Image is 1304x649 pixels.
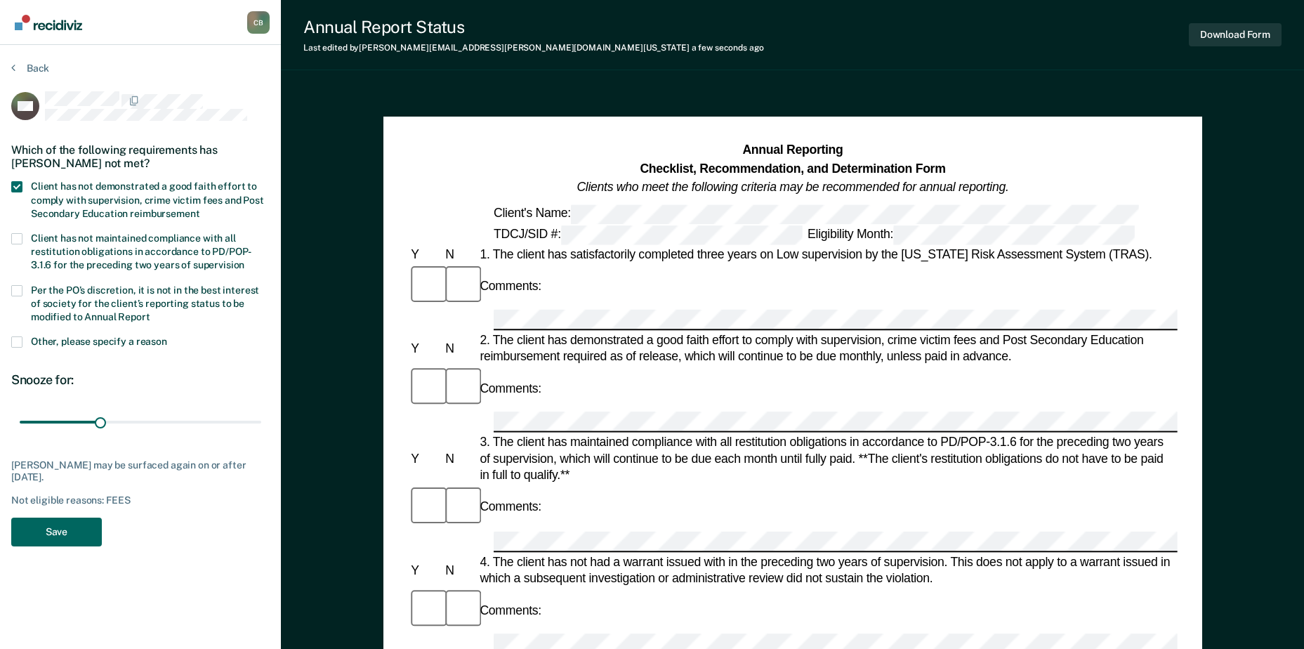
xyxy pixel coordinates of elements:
[692,43,764,53] span: a few seconds ago
[477,602,544,619] div: Comments:
[408,340,442,357] div: Y
[477,277,544,294] div: Comments:
[31,336,167,347] span: Other, please specify a reason
[577,180,1008,194] em: Clients who meet the following criteria may be recommended for annual reporting.
[640,162,945,176] strong: Checklist, Recommendation, and Determination Form
[742,143,843,157] strong: Annual Reporting
[11,62,49,74] button: Back
[15,15,82,30] img: Recidiviz
[303,43,764,53] div: Last edited by [PERSON_NAME][EMAIL_ADDRESS][PERSON_NAME][DOMAIN_NAME][US_STATE]
[491,225,805,244] div: TDCJ/SID #:
[31,181,264,218] span: Client has not demonstrated a good faith effort to comply with supervision, crime victim fees and...
[303,17,764,37] div: Annual Report Status
[247,11,270,34] div: C B
[477,380,544,397] div: Comments:
[11,518,102,546] button: Save
[408,562,442,579] div: Y
[442,451,477,468] div: N
[11,132,270,181] div: Which of the following requirements has [PERSON_NAME] not met?
[1189,23,1282,46] button: Download Form
[247,11,270,34] button: Profile dropdown button
[477,499,544,516] div: Comments:
[442,246,477,263] div: N
[31,284,259,322] span: Per the PO’s discretion, it is not in the best interest of society for the client’s reporting sta...
[805,225,1137,244] div: Eligibility Month:
[11,372,270,388] div: Snooze for:
[11,459,270,483] div: [PERSON_NAME] may be surfaced again on or after [DATE].
[477,332,1177,365] div: 2. The client has demonstrated a good faith effort to comply with supervision, crime victim fees ...
[477,553,1177,586] div: 4. The client has not had a warrant issued with in the preceding two years of supervision. This d...
[477,434,1177,484] div: 3. The client has maintained compliance with all restitution obligations in accordance to PD/POP-...
[11,494,270,506] div: Not eligible reasons: FEES
[442,562,477,579] div: N
[477,246,1177,263] div: 1. The client has satisfactorily completed three years on Low supervision by the [US_STATE] Risk ...
[408,451,442,468] div: Y
[491,204,1142,223] div: Client's Name:
[408,246,442,263] div: Y
[31,232,251,270] span: Client has not maintained compliance with all restitution obligations in accordance to PD/POP-3.1...
[442,340,477,357] div: N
